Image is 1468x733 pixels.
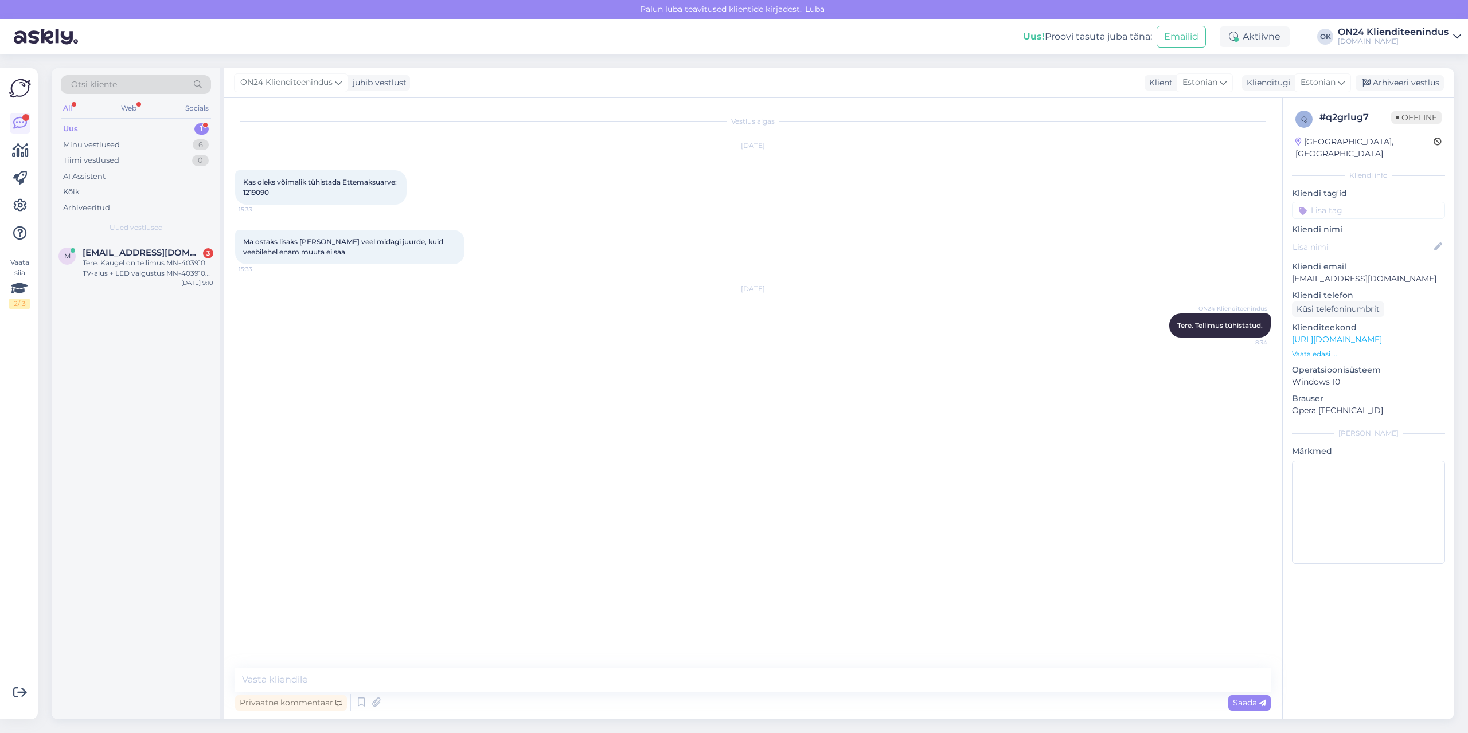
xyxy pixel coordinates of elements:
[83,258,213,279] div: Tere. Kaugel on tellimus MN-403910 TV-alus + LED valgustus MN-403910 9:1
[235,140,1271,151] div: [DATE]
[1182,76,1217,89] span: Estonian
[1023,30,1152,44] div: Proovi tasuta juba täna:
[1233,697,1266,708] span: Saada
[235,116,1271,127] div: Vestlus algas
[194,123,209,135] div: 1
[63,171,106,182] div: AI Assistent
[1292,405,1445,417] p: Opera [TECHNICAL_ID]
[802,4,828,14] span: Luba
[61,101,74,116] div: All
[1177,321,1263,330] span: Tere. Tellimus tühistatud.
[1292,289,1445,301] p: Kliendi telefon
[9,257,30,309] div: Vaata siia
[193,139,209,151] div: 6
[1292,273,1445,285] p: [EMAIL_ADDRESS][DOMAIN_NAME]
[1301,115,1307,123] span: q
[63,202,110,214] div: Arhiveeritud
[1242,77,1291,89] div: Klienditugi
[1292,170,1445,181] div: Kliendi info
[235,695,347,711] div: Privaatne kommentaar
[1292,261,1445,273] p: Kliendi email
[1356,75,1444,91] div: Arhiveeri vestlus
[192,155,209,166] div: 0
[239,265,282,273] span: 15:33
[1293,241,1432,253] input: Lisa nimi
[1292,224,1445,236] p: Kliendi nimi
[1292,322,1445,334] p: Klienditeekond
[243,237,445,256] span: Ma ostaks lisaks [PERSON_NAME] veel midagi juurde, kuid veebilehel enam muuta ei saa
[1292,376,1445,388] p: Windows 10
[1301,76,1336,89] span: Estonian
[1292,428,1445,438] div: [PERSON_NAME]
[64,252,71,260] span: m
[63,186,80,198] div: Kõik
[235,284,1271,294] div: [DATE]
[181,279,213,287] div: [DATE] 9:10
[1338,28,1461,46] a: ON24 Klienditeenindus[DOMAIN_NAME]
[1292,301,1384,317] div: Küsi telefoninumbrit
[1292,334,1382,344] a: [URL][DOMAIN_NAME]
[1157,26,1206,48] button: Emailid
[1292,393,1445,405] p: Brauser
[239,205,282,214] span: 15:33
[1292,364,1445,376] p: Operatsioonisüsteem
[71,79,117,91] span: Otsi kliente
[1295,136,1434,160] div: [GEOGRAPHIC_DATA], [GEOGRAPHIC_DATA]
[203,248,213,258] div: 3
[1292,445,1445,457] p: Märkmed
[9,299,30,309] div: 2 / 3
[183,101,211,116] div: Socials
[1391,111,1442,124] span: Offline
[1338,37,1449,46] div: [DOMAIN_NAME]
[1023,31,1045,42] b: Uus!
[348,77,407,89] div: juhib vestlust
[1338,28,1449,37] div: ON24 Klienditeenindus
[110,222,163,233] span: Uued vestlused
[240,76,333,89] span: ON24 Klienditeenindus
[63,123,78,135] div: Uus
[1224,338,1267,347] span: 8:34
[83,248,202,258] span: marikarais67@gmail.com
[243,178,399,197] span: Kas oleks võimalik tühistada Ettemaksuarve: 1219090
[1319,111,1391,124] div: # q2grlug7
[1292,187,1445,199] p: Kliendi tag'id
[63,155,119,166] div: Tiimi vestlused
[1145,77,1173,89] div: Klient
[119,101,139,116] div: Web
[1292,202,1445,219] input: Lisa tag
[9,77,31,99] img: Askly Logo
[1220,26,1290,47] div: Aktiivne
[63,139,120,151] div: Minu vestlused
[1198,304,1267,313] span: ON24 Klienditeenindus
[1317,29,1333,45] div: OK
[1292,349,1445,359] p: Vaata edasi ...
